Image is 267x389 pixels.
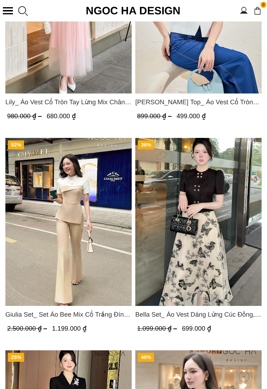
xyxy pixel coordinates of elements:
a: Product image - Giulia Set_ Set Áo Bee Mix Cổ Trắng Đính Cúc Quần Loe BQ014 [5,138,132,306]
img: Bella Set_ Áo Vest Dáng Lửng Cúc Đồng, Chân Váy Họa Tiết Bướm A990+CV121 [135,138,262,306]
span: 499.000 ₫ [177,112,206,120]
a: Link to Lily_ Áo Vest Cổ Tròn Tay Lừng Mix Chân Váy Lưới Màu Hồng A1082+CV140 [5,97,132,107]
span: 1.099.000 ₫ [137,325,179,332]
span: [PERSON_NAME] Top_ Áo Vest Cổ Tròn Dáng Suông Lửng A1079 [135,97,262,107]
a: Link to Laura Top_ Áo Vest Cổ Tròn Dáng Suông Lửng A1079 [135,97,262,107]
span: 680.000 ₫ [47,112,76,120]
a: Ngoc Ha Design [79,2,187,19]
span: 980.000 ₫ [7,112,43,120]
a: Link to Bella Set_ Áo Vest Dáng Lửng Cúc Đồng, Chân Váy Họa Tiết Bướm A990+CV121 [135,309,262,320]
a: Link to Giulia Set_ Set Áo Bee Mix Cổ Trắng Đính Cúc Quần Loe BQ014 [5,309,132,320]
span: 0 [261,2,267,8]
span: Lily_ Áo Vest Cổ Tròn Tay Lừng Mix Chân Váy Lưới Màu Hồng A1082+CV140 [5,97,132,107]
img: img-CART-ICON-ksit0nf1 [253,6,262,15]
span: 899.000 ₫ [137,112,173,120]
span: 1.199.000 ₫ [52,325,86,332]
span: Bella Set_ Áo Vest Dáng Lửng Cúc Đồng, Chân Váy Họa Tiết Bướm A990+CV121 [135,309,262,320]
span: Giulia Set_ Set Áo Bee Mix Cổ Trắng Đính Cúc Quần Loe BQ014 [5,309,132,320]
span: 699.000 ₫ [182,325,211,332]
a: Product image - Bella Set_ Áo Vest Dáng Lửng Cúc Đồng, Chân Váy Họa Tiết Bướm A990+CV121 [135,138,262,306]
span: 2.500.000 ₫ [7,325,49,332]
img: Giulia Set_ Set Áo Bee Mix Cổ Trắng Đính Cúc Quần Loe BQ014 [5,138,132,306]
